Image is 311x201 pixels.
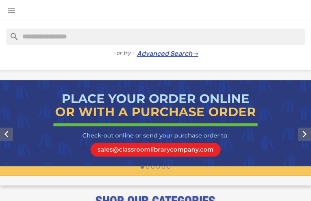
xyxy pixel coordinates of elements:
i:  [7,5,16,15]
a: Advanced Search→ [137,50,198,58]
span: → [192,50,198,58]
input: Search [6,29,305,45]
span: - or try - [113,49,137,57]
i: search [6,29,16,38]
i:  [298,128,311,141]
